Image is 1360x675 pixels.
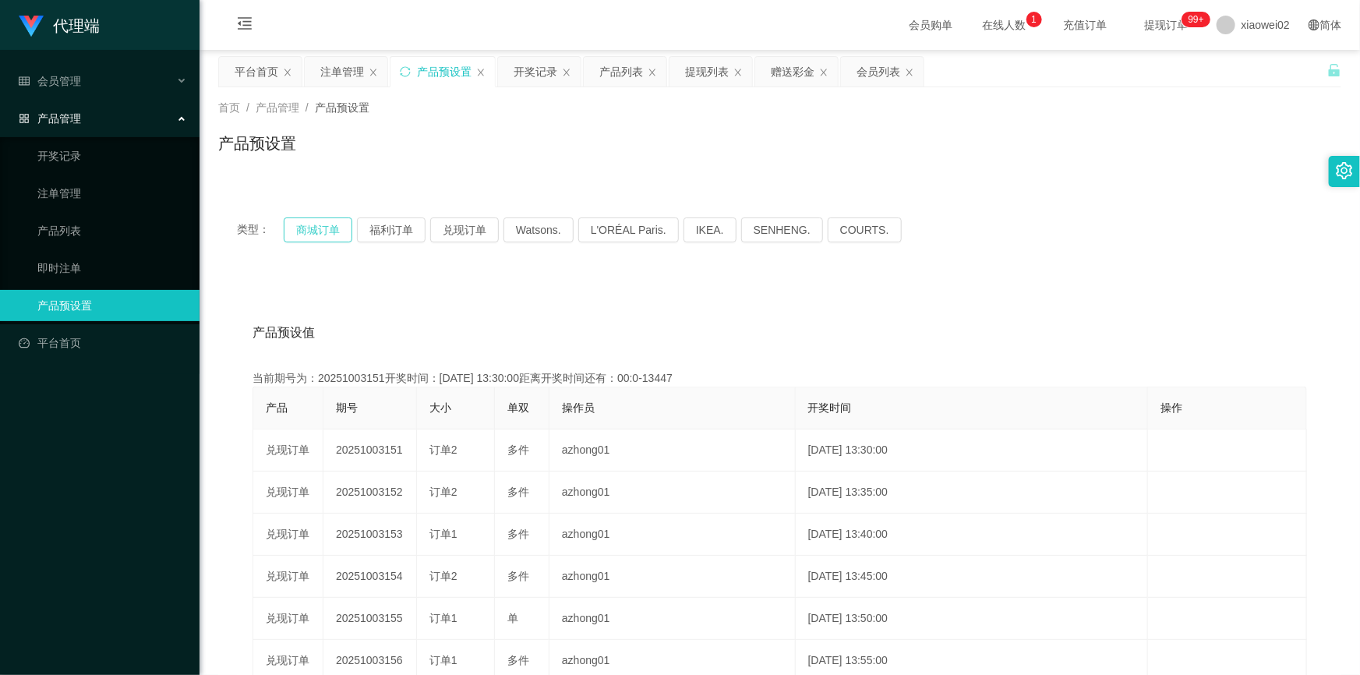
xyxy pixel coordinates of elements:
div: 平台首页 [235,57,278,87]
span: 产品预设值 [253,323,315,342]
span: 大小 [429,401,451,414]
h1: 产品预设置 [218,132,296,155]
td: 兑现订单 [253,598,323,640]
span: 单 [507,612,518,624]
td: azhong01 [549,472,796,514]
td: 20251003151 [323,429,417,472]
span: 订单2 [429,444,457,456]
td: [DATE] 13:35:00 [796,472,1149,514]
i: 图标: close [476,68,486,77]
span: 多件 [507,528,529,540]
i: 图标: menu-fold [218,1,271,51]
td: 兑现订单 [253,429,323,472]
a: 产品列表 [37,215,187,246]
span: 单双 [507,401,529,414]
i: 图标: close [283,68,292,77]
i: 图标: table [19,76,30,87]
a: 代理端 [19,19,100,31]
i: 图标: close [562,68,571,77]
span: 产品 [266,401,288,414]
span: 产品预设置 [315,101,369,114]
h1: 代理端 [53,1,100,51]
button: 福利订单 [357,217,426,242]
i: 图标: close [819,68,828,77]
span: 操作 [1160,401,1182,414]
i: 图标: close [905,68,914,77]
span: 开奖时间 [808,401,852,414]
td: azhong01 [549,514,796,556]
i: 图标: sync [400,66,411,77]
div: 当前期号为：20251003151开奖时间：[DATE] 13:30:00距离开奖时间还有：00:0-13447 [253,370,1307,387]
td: 20251003153 [323,514,417,556]
span: 多件 [507,486,529,498]
span: 订单1 [429,654,457,666]
a: 即时注单 [37,253,187,284]
span: 订单2 [429,486,457,498]
a: 开奖记录 [37,140,187,171]
div: 产品列表 [599,57,643,87]
span: 多件 [507,570,529,582]
i: 图标: setting [1336,162,1353,179]
span: 在线人数 [975,19,1034,30]
td: [DATE] 13:45:00 [796,556,1149,598]
td: azhong01 [549,556,796,598]
div: 赠送彩金 [771,57,814,87]
td: azhong01 [549,598,796,640]
i: 图标: close [369,68,378,77]
a: 注单管理 [37,178,187,209]
td: 20251003155 [323,598,417,640]
td: 兑现订单 [253,556,323,598]
div: 产品预设置 [417,57,472,87]
sup: 1 [1026,12,1042,27]
span: 类型： [237,217,284,242]
span: 操作员 [562,401,595,414]
span: 期号 [336,401,358,414]
button: L'ORÉAL Paris. [578,217,679,242]
td: 兑现订单 [253,472,323,514]
i: 图标: unlock [1327,63,1341,77]
img: logo.9652507e.png [19,16,44,37]
button: Watsons. [503,217,574,242]
i: 图标: appstore-o [19,113,30,124]
span: 产品管理 [19,112,81,125]
div: 会员列表 [857,57,900,87]
td: 20251003152 [323,472,417,514]
span: 多件 [507,654,529,666]
span: 会员管理 [19,75,81,87]
td: 20251003154 [323,556,417,598]
button: SENHENG. [741,217,823,242]
a: 图标: dashboard平台首页 [19,327,187,359]
span: 多件 [507,444,529,456]
button: COURTS. [828,217,902,242]
span: 充值订单 [1056,19,1115,30]
i: 图标: global [1309,19,1319,30]
td: azhong01 [549,429,796,472]
i: 图标: close [648,68,657,77]
button: 兑现订单 [430,217,499,242]
p: 1 [1031,12,1037,27]
span: 提现订单 [1137,19,1196,30]
span: 订单1 [429,528,457,540]
span: 产品管理 [256,101,299,114]
td: [DATE] 13:30:00 [796,429,1149,472]
div: 开奖记录 [514,57,557,87]
div: 注单管理 [320,57,364,87]
td: [DATE] 13:50:00 [796,598,1149,640]
button: IKEA. [684,217,737,242]
sup: 1211 [1182,12,1210,27]
span: / [246,101,249,114]
span: 订单2 [429,570,457,582]
span: 首页 [218,101,240,114]
td: [DATE] 13:40:00 [796,514,1149,556]
div: 提现列表 [685,57,729,87]
span: / [306,101,309,114]
i: 图标: close [733,68,743,77]
td: 兑现订单 [253,514,323,556]
button: 商城订单 [284,217,352,242]
a: 产品预设置 [37,290,187,321]
span: 订单1 [429,612,457,624]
